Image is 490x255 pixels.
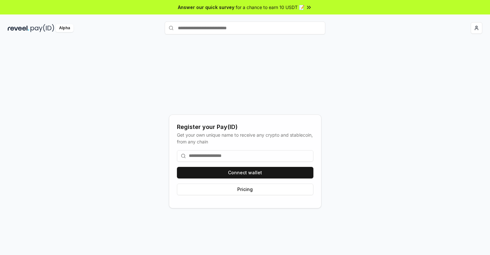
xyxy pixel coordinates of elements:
span: for a chance to earn 10 USDT 📝 [236,4,304,11]
div: Get your own unique name to receive any crypto and stablecoin, from any chain [177,132,313,145]
img: reveel_dark [8,24,29,32]
span: Answer our quick survey [178,4,234,11]
button: Connect wallet [177,167,313,178]
button: Pricing [177,184,313,195]
div: Alpha [56,24,74,32]
div: Register your Pay(ID) [177,123,313,132]
img: pay_id [31,24,54,32]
